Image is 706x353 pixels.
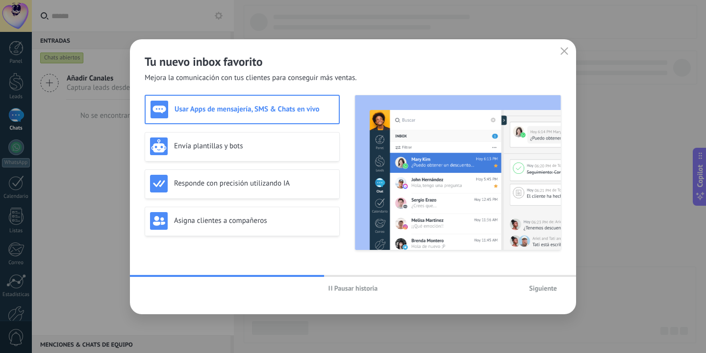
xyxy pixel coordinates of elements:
h3: Envía plantillas y bots [174,141,334,151]
button: Pausar historia [324,281,382,296]
span: Mejora la comunicación con tus clientes para conseguir más ventas. [145,73,357,83]
h3: Responde con precisión utilizando IA [174,179,334,188]
h2: Tu nuevo inbox favorito [145,54,561,69]
span: Siguiente [529,285,557,292]
button: Siguiente [525,281,561,296]
h3: Usar Apps de mensajería, SMS & Chats en vivo [175,105,334,114]
h3: Asigna clientes a compañeros [174,216,334,225]
span: Pausar historia [334,285,378,292]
